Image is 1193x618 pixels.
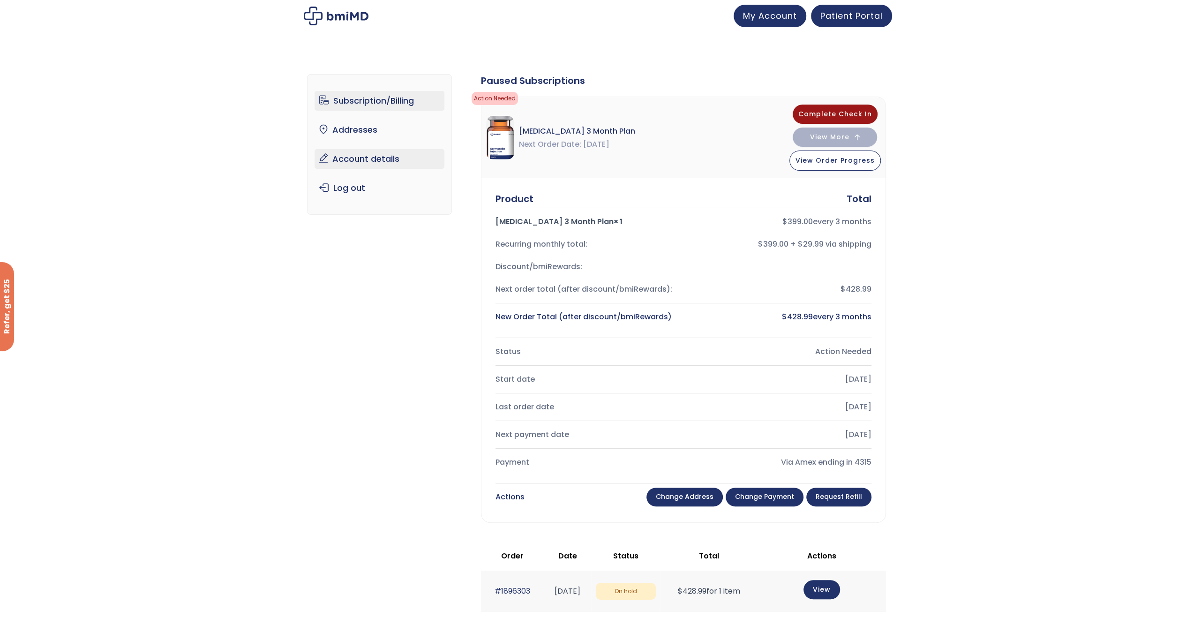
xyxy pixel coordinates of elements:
[519,138,581,151] span: Next Order Date
[678,586,706,596] span: 428.99
[495,192,533,205] div: Product
[691,400,871,414] div: [DATE]
[793,105,878,124] button: Complete Check In
[495,215,676,228] div: [MEDICAL_DATA] 3 Month Plan
[699,550,719,561] span: Total
[495,238,676,251] div: Recurring monthly total:
[495,373,676,386] div: Start date
[307,74,452,215] nav: Account pages
[691,283,871,296] div: $428.99
[315,178,444,198] a: Log out
[691,215,871,228] div: every 3 months
[495,345,676,358] div: Status
[495,283,676,296] div: Next order total (after discount/bmiRewards):
[555,586,580,596] time: [DATE]
[726,488,803,506] a: Change payment
[691,456,871,469] div: Via Amex ending in 4315
[495,428,676,441] div: Next payment date
[691,373,871,386] div: [DATE]
[847,192,871,205] div: Total
[820,10,883,22] span: Patient Portal
[596,583,656,600] span: On hold
[789,151,881,171] button: View Order Progress
[782,216,813,227] bdi: 399.00
[795,156,875,165] span: View Order Progress
[495,456,676,469] div: Payment
[743,10,797,22] span: My Account
[806,488,871,506] a: Request Refill
[691,428,871,441] div: [DATE]
[782,311,787,322] span: $
[501,550,524,561] span: Order
[793,128,877,147] button: View More
[315,149,444,169] a: Account details
[519,125,635,138] span: [MEDICAL_DATA] 3 Month Plan
[798,109,872,119] span: Complete Check In
[691,238,871,251] div: $399.00 + $29.99 via shipping
[481,74,886,87] div: Paused Subscriptions
[315,91,444,111] a: Subscription/Billing
[583,138,609,151] span: [DATE]
[691,310,871,324] div: every 3 months
[495,490,525,504] div: Actions
[495,260,676,273] div: Discount/bmiRewards:
[803,580,840,599] a: View
[646,488,723,506] a: Change address
[558,550,577,561] span: Date
[315,120,444,140] a: Addresses
[304,7,368,25] img: My account
[678,586,683,596] span: $
[472,92,518,105] span: Action Needed
[811,5,892,27] a: Patient Portal
[495,400,676,414] div: Last order date
[691,345,871,358] div: Action Needed
[782,311,813,322] bdi: 428.99
[495,310,676,324] div: New Order Total (after discount/bmiRewards)
[734,5,806,27] a: My Account
[807,550,836,561] span: Actions
[495,586,530,596] a: #1896303
[660,571,758,611] td: for 1 item
[782,216,788,227] span: $
[810,134,849,140] span: View More
[614,216,623,227] strong: × 1
[613,550,638,561] span: Status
